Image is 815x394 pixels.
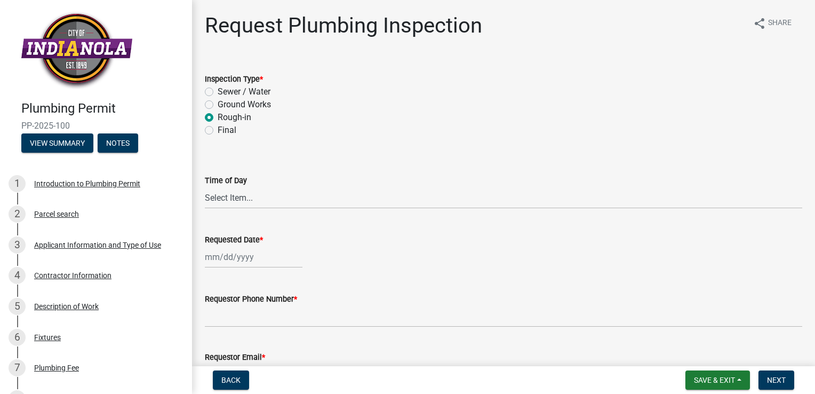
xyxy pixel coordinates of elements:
[98,133,138,153] button: Notes
[758,371,794,390] button: Next
[21,101,183,116] h4: Plumbing Permit
[21,133,93,153] button: View Summary
[745,13,800,34] button: shareShare
[767,376,786,384] span: Next
[9,329,26,346] div: 6
[205,246,302,268] input: mm/dd/yyyy
[21,11,132,90] img: City of Indianola, Iowa
[213,371,249,390] button: Back
[34,303,99,310] div: Description of Work
[218,111,251,124] label: Rough-in
[218,85,270,98] label: Sewer / Water
[218,98,271,111] label: Ground Works
[768,17,792,30] span: Share
[205,13,482,38] h1: Request Plumbing Inspection
[21,121,171,131] span: PP-2025-100
[34,180,140,187] div: Introduction to Plumbing Permit
[34,241,161,249] div: Applicant Information and Type of Use
[205,177,247,185] label: Time of Day
[685,371,750,390] button: Save & Exit
[205,354,265,361] label: Requestor Email
[34,272,111,279] div: Contractor Information
[221,376,241,384] span: Back
[9,237,26,254] div: 3
[21,139,93,148] wm-modal-confirm: Summary
[694,376,735,384] span: Save & Exit
[205,76,263,83] label: Inspection Type
[34,334,61,341] div: Fixtures
[9,359,26,376] div: 7
[753,17,766,30] i: share
[9,175,26,192] div: 1
[9,298,26,315] div: 5
[34,364,79,372] div: Plumbing Fee
[205,237,263,244] label: Requested Date
[218,124,236,137] label: Final
[9,267,26,284] div: 4
[205,296,297,303] label: Requestor Phone Number
[9,206,26,223] div: 2
[34,210,79,218] div: Parcel search
[98,139,138,148] wm-modal-confirm: Notes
